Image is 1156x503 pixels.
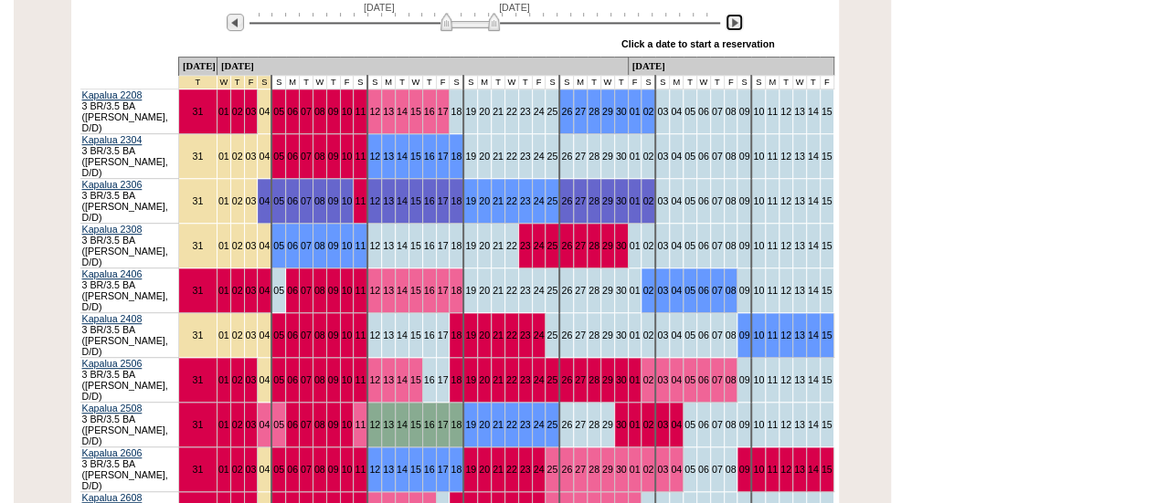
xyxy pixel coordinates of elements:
[232,330,243,341] a: 02
[506,330,517,341] a: 22
[246,374,257,385] a: 03
[218,285,229,296] a: 01
[273,106,284,117] a: 05
[369,374,380,385] a: 12
[342,285,353,296] a: 10
[684,285,695,296] a: 05
[301,330,312,341] a: 07
[712,151,723,162] a: 07
[192,151,203,162] a: 31
[82,134,143,145] a: Kapalua 2304
[589,285,599,296] a: 28
[657,285,668,296] a: 03
[424,151,435,162] a: 16
[410,106,421,117] a: 15
[342,195,353,206] a: 10
[616,151,627,162] a: 30
[287,195,298,206] a: 06
[383,151,394,162] a: 13
[369,240,380,251] a: 12
[451,195,461,206] a: 18
[232,240,243,251] a: 02
[218,106,229,117] a: 01
[218,151,229,162] a: 01
[575,285,586,296] a: 27
[246,195,257,206] a: 03
[493,195,504,206] a: 21
[794,106,805,117] a: 13
[738,151,749,162] a: 09
[493,240,504,251] a: 21
[246,151,257,162] a: 03
[794,330,805,341] a: 13
[767,330,778,341] a: 11
[642,106,653,117] a: 02
[602,285,613,296] a: 29
[642,330,653,341] a: 02
[738,240,749,251] a: 09
[342,151,353,162] a: 10
[355,151,366,162] a: 11
[698,151,709,162] a: 06
[424,330,435,341] a: 16
[369,285,380,296] a: 12
[561,106,572,117] a: 26
[602,330,613,341] a: 29
[546,151,557,162] a: 25
[192,106,203,117] a: 31
[575,151,586,162] a: 27
[726,14,743,31] img: Next
[301,195,312,206] a: 07
[780,151,791,162] a: 12
[259,151,270,162] a: 04
[246,240,257,251] a: 03
[192,285,203,296] a: 31
[506,106,517,117] a: 22
[232,285,243,296] a: 02
[232,374,243,385] a: 02
[520,106,531,117] a: 23
[424,240,435,251] a: 16
[424,106,435,117] a: 16
[808,285,819,296] a: 14
[546,285,557,296] a: 25
[794,285,805,296] a: 13
[642,285,653,296] a: 02
[82,313,143,324] a: Kapalua 2408
[273,285,284,296] a: 05
[287,374,298,385] a: 06
[780,240,791,251] a: 12
[726,151,737,162] a: 08
[506,195,517,206] a: 22
[82,179,143,190] a: Kapalua 2306
[301,240,312,251] a: 07
[616,195,627,206] a: 30
[218,330,229,341] a: 01
[328,106,339,117] a: 09
[506,240,517,251] a: 22
[369,330,380,341] a: 12
[698,106,709,117] a: 06
[794,240,805,251] a: 13
[822,195,833,206] a: 15
[314,151,325,162] a: 08
[780,106,791,117] a: 12
[767,151,778,162] a: 11
[259,106,270,117] a: 04
[314,374,325,385] a: 08
[738,106,749,117] a: 09
[671,151,682,162] a: 04
[534,195,545,206] a: 24
[465,195,476,206] a: 19
[493,285,504,296] a: 21
[822,106,833,117] a: 15
[383,195,394,206] a: 13
[642,240,653,251] a: 02
[273,330,284,341] a: 05
[642,151,653,162] a: 02
[657,240,668,251] a: 03
[561,151,572,162] a: 26
[410,195,421,206] a: 15
[546,106,557,117] a: 25
[273,151,284,162] a: 05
